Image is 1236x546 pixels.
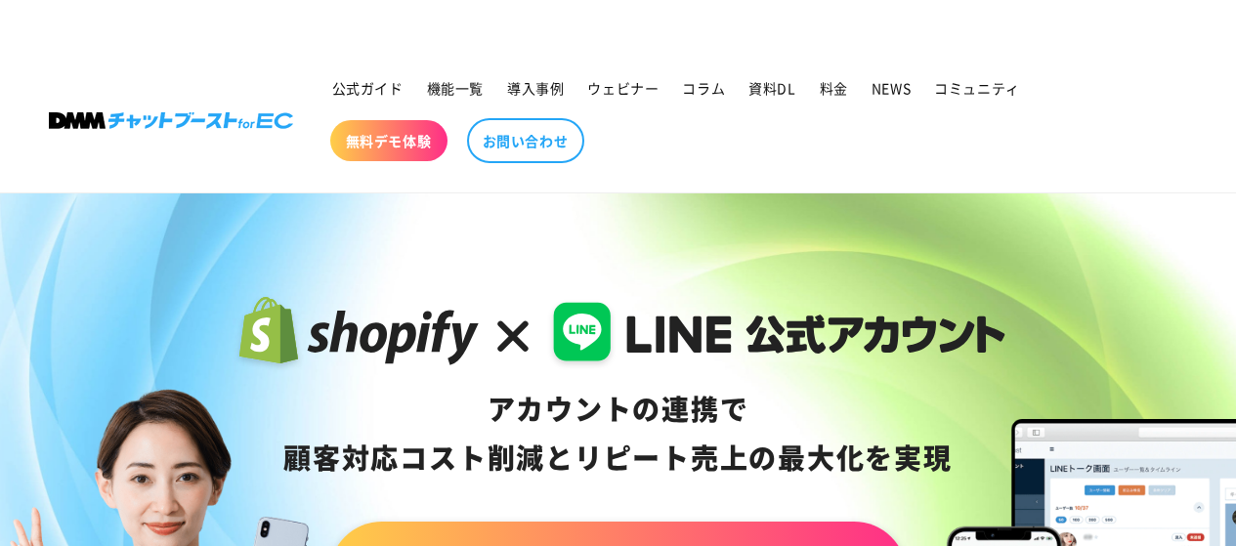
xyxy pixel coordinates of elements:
[748,79,795,97] span: 資料DL
[808,67,860,108] a: 料金
[922,67,1032,108] a: コミュニティ
[231,385,1005,483] div: アカウントの連携で 顧客対応コスト削減と リピート売上の 最大化を実現
[934,79,1020,97] span: コミュニティ
[820,79,848,97] span: 料金
[415,67,495,108] a: 機能一覧
[320,67,415,108] a: 公式ガイド
[330,120,448,161] a: 無料デモ体験
[495,67,575,108] a: 導入事例
[587,79,659,97] span: ウェビナー
[49,112,293,129] img: 株式会社DMM Boost
[483,132,569,149] span: お問い合わせ
[872,79,911,97] span: NEWS
[467,118,584,163] a: お問い合わせ
[332,79,404,97] span: 公式ガイド
[670,67,737,108] a: コラム
[346,132,432,149] span: 無料デモ体験
[860,67,922,108] a: NEWS
[575,67,670,108] a: ウェビナー
[507,79,564,97] span: 導入事例
[737,67,807,108] a: 資料DL
[427,79,484,97] span: 機能一覧
[682,79,725,97] span: コラム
